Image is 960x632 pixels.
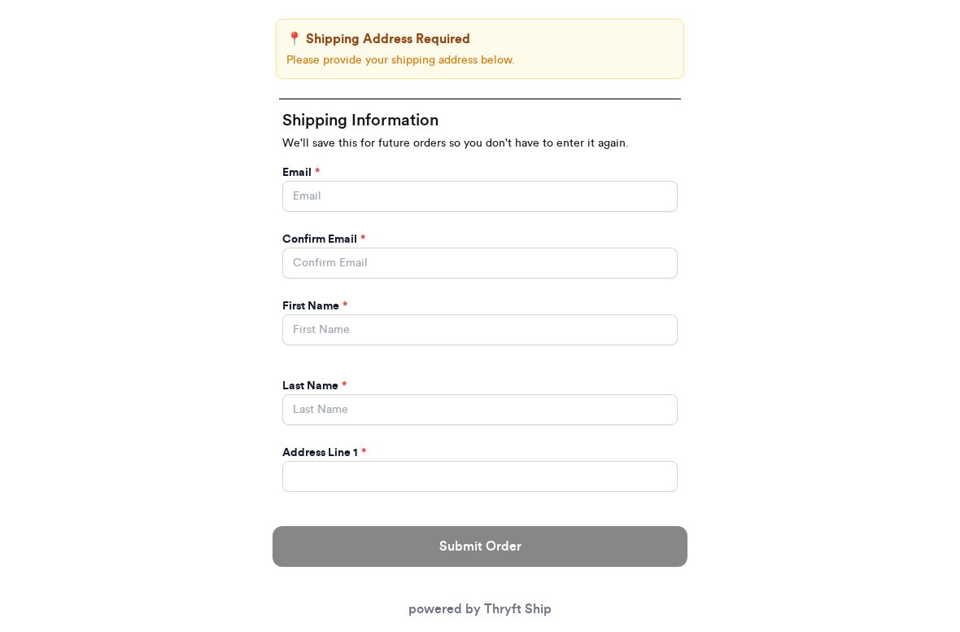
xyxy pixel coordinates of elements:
[282,181,678,212] input: Email
[282,378,347,394] label: Last Name
[282,135,678,151] p: We'll save this for future orders so you don't have to enter it again.
[282,298,347,314] label: First Name
[408,603,552,616] a: powered by Thryft Ship
[286,29,674,49] p: 📍 Shipping Address Required
[282,511,426,528] label: Apartment, Suite, Etc. (opt)
[282,165,320,181] label: Email
[282,109,678,132] h2: Shipping Information
[282,394,678,425] input: Last Name
[273,526,687,567] button: Submit Order
[282,248,678,279] input: Confirm Email
[282,314,678,345] input: First Name
[286,52,674,68] p: Please provide your shipping address below.
[282,231,365,248] label: Confirm Email
[282,445,366,461] label: Address Line 1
